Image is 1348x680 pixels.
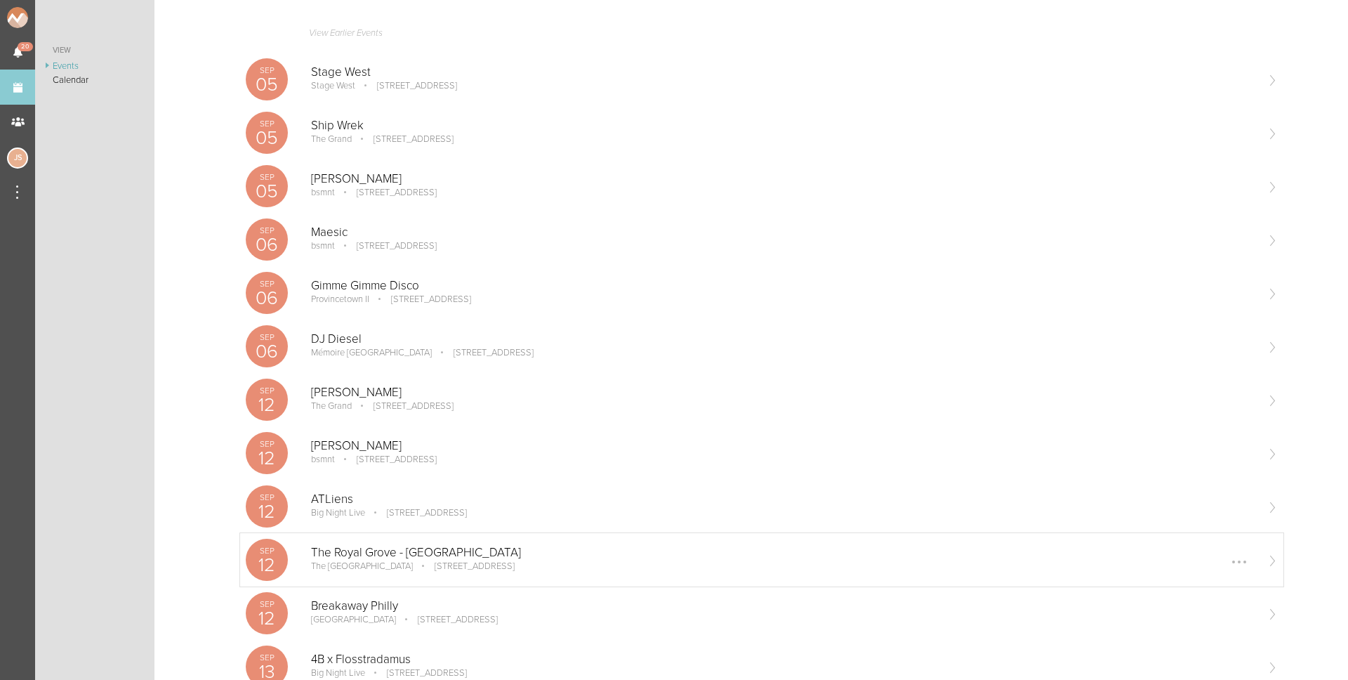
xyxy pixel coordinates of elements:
p: Sep [246,386,288,395]
p: The Grand [311,133,352,145]
p: Sep [246,600,288,608]
p: [STREET_ADDRESS] [367,507,467,518]
p: Sep [246,333,288,341]
img: NOMAD [7,7,86,28]
p: Big Night Live [311,507,365,518]
p: Maesic [311,225,1255,240]
p: Sep [246,493,288,502]
p: 05 [246,182,288,201]
p: 06 [246,235,288,254]
p: [STREET_ADDRESS] [354,133,454,145]
p: ATLiens [311,492,1255,506]
a: View Earlier Events [246,20,1278,53]
p: [STREET_ADDRESS] [367,667,467,679]
p: 12 [246,609,288,628]
p: [STREET_ADDRESS] [371,294,471,305]
p: [GEOGRAPHIC_DATA] [311,614,396,625]
p: [STREET_ADDRESS] [398,614,498,625]
p: [STREET_ADDRESS] [415,561,515,572]
p: Breakaway Philly [311,599,1255,613]
p: Sep [246,280,288,288]
div: Jessica Smith [7,148,28,169]
p: [STREET_ADDRESS] [337,187,437,198]
p: [PERSON_NAME] [311,439,1255,453]
p: [PERSON_NAME] [311,172,1255,186]
p: Big Night Live [311,667,365,679]
p: Sep [246,440,288,448]
p: [STREET_ADDRESS] [357,80,457,91]
p: The Grand [311,400,352,412]
p: 12 [246,449,288,468]
p: 05 [246,129,288,148]
p: 06 [246,342,288,361]
p: Stage West [311,80,355,91]
p: Sep [246,119,288,128]
p: Sep [246,66,288,74]
a: View [35,42,154,59]
p: 06 [246,289,288,308]
p: Provincetown II [311,294,369,305]
p: 4B x Flosstradamus [311,653,1255,667]
p: [STREET_ADDRESS] [337,454,437,465]
p: bsmnt [311,240,335,251]
p: Stage West [311,65,1255,79]
p: Gimme Gimme Disco [311,279,1255,293]
p: bsmnt [311,187,335,198]
a: Calendar [35,73,154,87]
p: [STREET_ADDRESS] [434,347,534,358]
p: Ship Wrek [311,119,1255,133]
p: Sep [246,173,288,181]
p: 12 [246,556,288,575]
p: DJ Diesel [311,332,1255,346]
p: [STREET_ADDRESS] [337,240,437,251]
p: 12 [246,395,288,414]
p: Mémoire [GEOGRAPHIC_DATA] [311,347,432,358]
p: [STREET_ADDRESS] [354,400,454,412]
p: The Royal Grove - [GEOGRAPHIC_DATA] [311,546,1255,560]
p: bsmnt [311,454,335,465]
p: Sep [246,547,288,555]
p: [PERSON_NAME] [311,386,1255,400]
span: 20 [18,42,33,51]
p: Sep [246,226,288,235]
p: 12 [246,502,288,521]
p: 05 [246,75,288,94]
p: Sep [246,653,288,662]
a: Events [35,59,154,73]
p: The [GEOGRAPHIC_DATA] [311,561,413,572]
